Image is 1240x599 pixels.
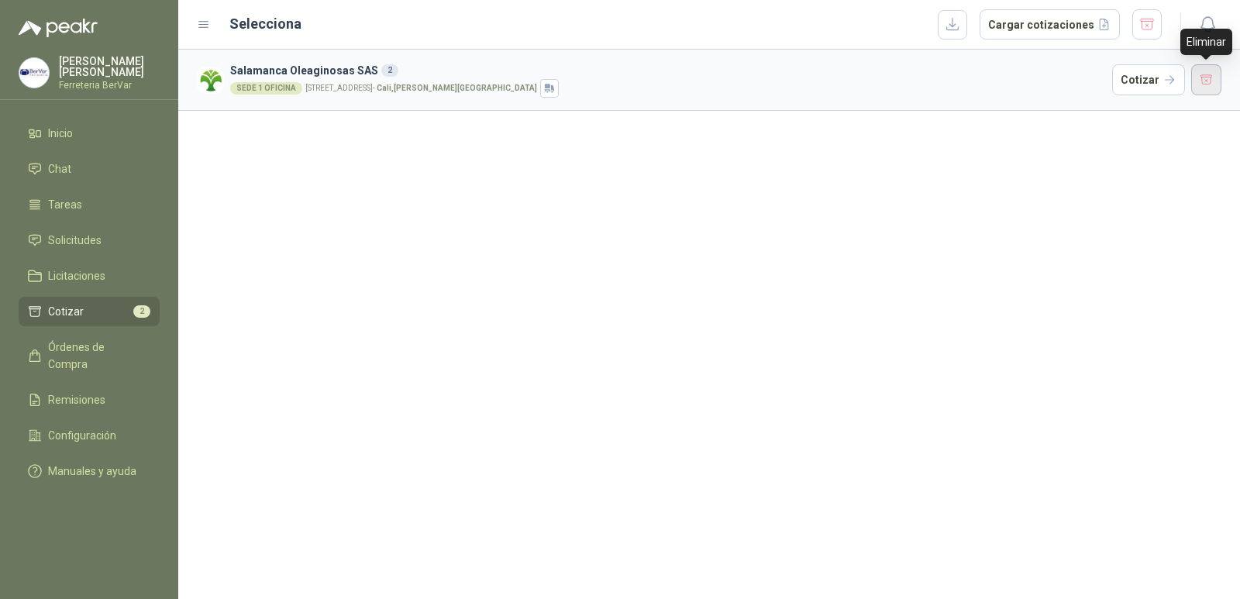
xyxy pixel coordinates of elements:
span: Solicitudes [48,232,102,249]
span: Inicio [48,125,73,142]
img: Logo peakr [19,19,98,37]
a: Configuración [19,421,160,450]
span: Configuración [48,427,116,444]
span: 2 [133,305,150,318]
div: Eliminar [1180,29,1232,55]
span: Tareas [48,196,82,213]
div: SEDE 1 OFICINA [230,82,302,95]
a: Cotizar2 [19,297,160,326]
a: Remisiones [19,385,160,415]
a: Licitaciones [19,261,160,291]
h2: Selecciona [229,13,301,35]
a: Órdenes de Compra [19,332,160,379]
img: Company Logo [197,67,224,94]
a: Inicio [19,119,160,148]
span: Manuales y ayuda [48,463,136,480]
img: Company Logo [19,58,49,88]
p: Ferreteria BerVar [59,81,160,90]
a: Tareas [19,190,160,219]
a: Solicitudes [19,225,160,255]
a: Manuales y ayuda [19,456,160,486]
p: [PERSON_NAME] [PERSON_NAME] [59,56,160,77]
span: Remisiones [48,391,105,408]
button: Cotizar [1112,64,1185,95]
span: Cotizar [48,303,84,320]
span: Chat [48,160,71,177]
span: Licitaciones [48,267,105,284]
span: Órdenes de Compra [48,339,145,373]
strong: Cali , [PERSON_NAME][GEOGRAPHIC_DATA] [377,84,537,92]
a: Chat [19,154,160,184]
h3: Salamanca Oleaginosas SAS [230,62,1106,79]
p: [STREET_ADDRESS] - [305,84,537,92]
div: 2 [381,64,398,77]
button: Cargar cotizaciones [980,9,1120,40]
